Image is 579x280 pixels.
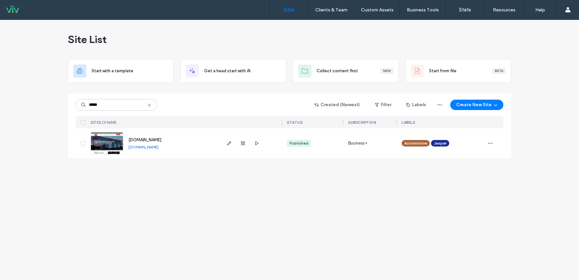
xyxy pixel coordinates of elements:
label: Resources [493,7,515,13]
label: Clients & Team [315,7,348,13]
div: Collect content firstNew [293,59,399,83]
button: Create New Site [450,100,503,110]
a: [DOMAIN_NAME] [128,137,161,142]
span: Get a head start with AI [204,68,250,74]
label: Business Tools [407,7,439,13]
span: Jasper [434,140,447,146]
div: Beta [492,68,506,74]
span: STATUS [287,120,303,125]
label: Stats [459,7,471,13]
button: Created (Newest) [309,100,366,110]
span: Start with a template [92,68,133,74]
button: Filter [368,100,398,110]
label: Help [535,7,545,13]
label: Sites [284,7,295,13]
span: Collect content first [317,68,358,74]
button: Labels [400,100,432,110]
span: LABELS [402,120,415,125]
span: Automotive [404,140,427,146]
span: Help [15,5,28,10]
div: Start with a template [68,59,174,83]
label: Custom Assets [361,7,393,13]
div: Get a head start with AI [180,59,286,83]
span: Start from file [429,68,456,74]
span: Site List [68,33,107,46]
span: SUBSCRIPTION [348,120,376,125]
div: New [380,68,393,74]
div: Published [289,140,308,146]
a: [DOMAIN_NAME] [128,145,158,149]
div: Start from fileBeta [405,59,511,83]
span: Business+ [348,140,367,147]
span: SITES (1/1658) [91,120,116,125]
